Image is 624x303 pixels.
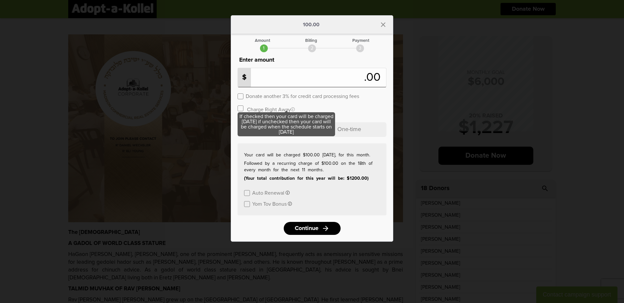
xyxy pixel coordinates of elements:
[308,44,316,52] div: 2
[305,39,317,43] div: Billing
[252,200,292,207] button: Yom Tov Bonus
[295,225,318,231] span: Continue
[322,224,330,232] i: arrow_forward
[244,175,380,182] p: (Your total contribution for this year will be: $1200.00)
[246,93,359,99] label: Donate another 3% for credit card processing fees
[247,106,295,112] button: Charge Right Away If checked then your card will be charged [DATE] if unchecked then your card wi...
[244,160,380,173] p: Followed by a recurring charge of $100.00 on the 18th of every month for the next 11 months.
[238,68,251,87] p: $
[356,44,364,52] div: 3
[312,122,386,137] p: One-time
[252,189,290,196] button: Auto Renewal
[379,21,387,29] i: close
[284,222,341,235] a: Continuearrow_forward
[238,112,335,136] span: If checked then your card will be charged [DATE] if unchecked then your card will be charged when...
[252,189,284,196] label: Auto Renewal
[364,72,384,83] span: .00
[244,152,380,158] p: Your card will be charged $100.00 [DATE], for this month.
[255,39,270,43] div: Amount
[238,55,386,65] p: Enter amount
[247,106,295,112] label: Charge Right Away
[352,39,369,43] div: Payment
[260,44,268,52] div: 1
[252,200,287,207] label: Yom Tov Bonus
[303,22,319,27] p: 100.00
